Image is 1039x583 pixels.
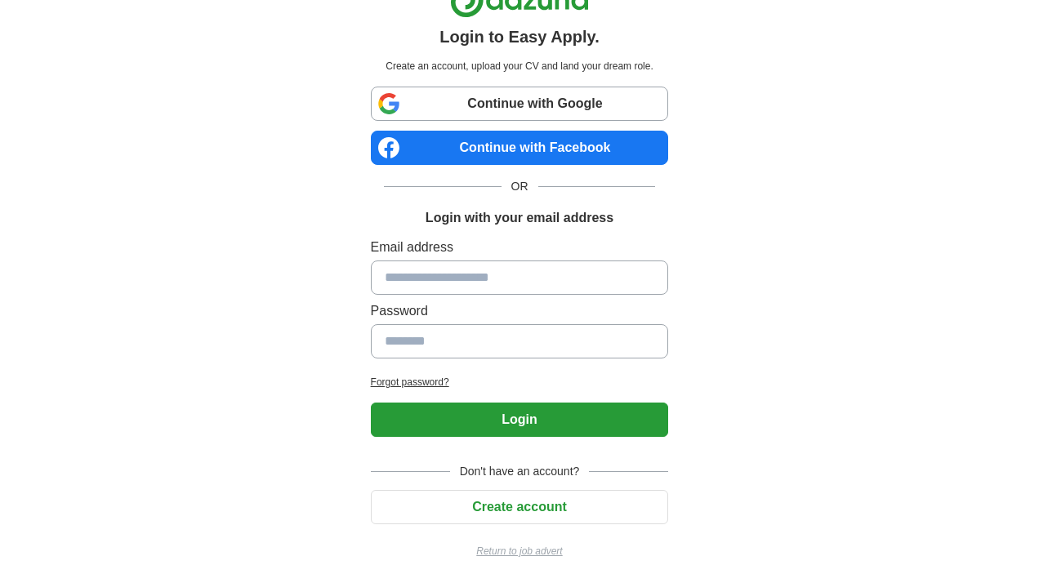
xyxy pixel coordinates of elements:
[371,238,669,257] label: Email address
[371,544,669,559] a: Return to job advert
[450,463,590,480] span: Don't have an account?
[371,131,669,165] a: Continue with Facebook
[371,375,669,389] a: Forgot password?
[439,24,600,49] h1: Login to Easy Apply.
[426,208,613,228] h1: Login with your email address
[371,490,669,524] button: Create account
[374,59,666,73] p: Create an account, upload your CV and land your dream role.
[371,500,669,514] a: Create account
[371,87,669,121] a: Continue with Google
[371,301,669,321] label: Password
[502,178,538,195] span: OR
[371,403,669,437] button: Login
